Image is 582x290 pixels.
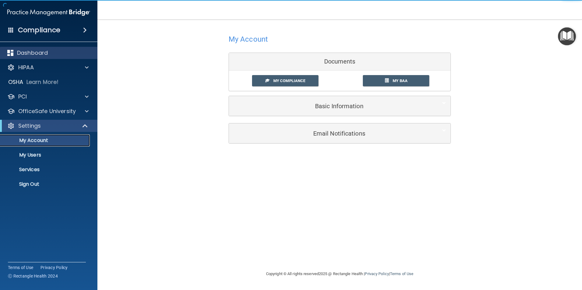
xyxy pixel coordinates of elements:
[4,167,87,173] p: Services
[393,78,408,83] span: My BAA
[558,27,576,45] button: Open Resource Center
[390,271,413,276] a: Terms of Use
[17,49,48,57] p: Dashboard
[229,35,268,43] h4: My Account
[7,6,90,19] img: PMB logo
[233,103,427,109] h5: Basic Information
[4,181,87,187] p: Sign Out
[7,49,89,57] a: Dashboard
[8,264,33,271] a: Terms of Use
[229,264,451,284] div: Copyright © All rights reserved 2025 @ Rectangle Health | |
[365,271,389,276] a: Privacy Policy
[40,264,68,271] a: Privacy Policy
[7,108,89,115] a: OfficeSafe University
[233,99,446,113] a: Basic Information
[7,122,88,129] a: Settings
[7,93,89,100] a: PCI
[18,64,34,71] p: HIPAA
[8,78,23,86] p: OSHA
[229,53,451,71] div: Documents
[4,137,87,143] p: My Account
[4,152,87,158] p: My Users
[233,130,427,137] h5: Email Notifications
[7,64,89,71] a: HIPAA
[18,108,76,115] p: OfficeSafe University
[18,122,41,129] p: Settings
[18,93,27,100] p: PCI
[7,50,13,56] img: dashboard.aa5b2476.svg
[8,273,58,279] span: Ⓒ Rectangle Health 2024
[26,78,59,86] p: Learn More!
[233,126,446,140] a: Email Notifications
[273,78,305,83] span: My Compliance
[18,26,60,34] h4: Compliance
